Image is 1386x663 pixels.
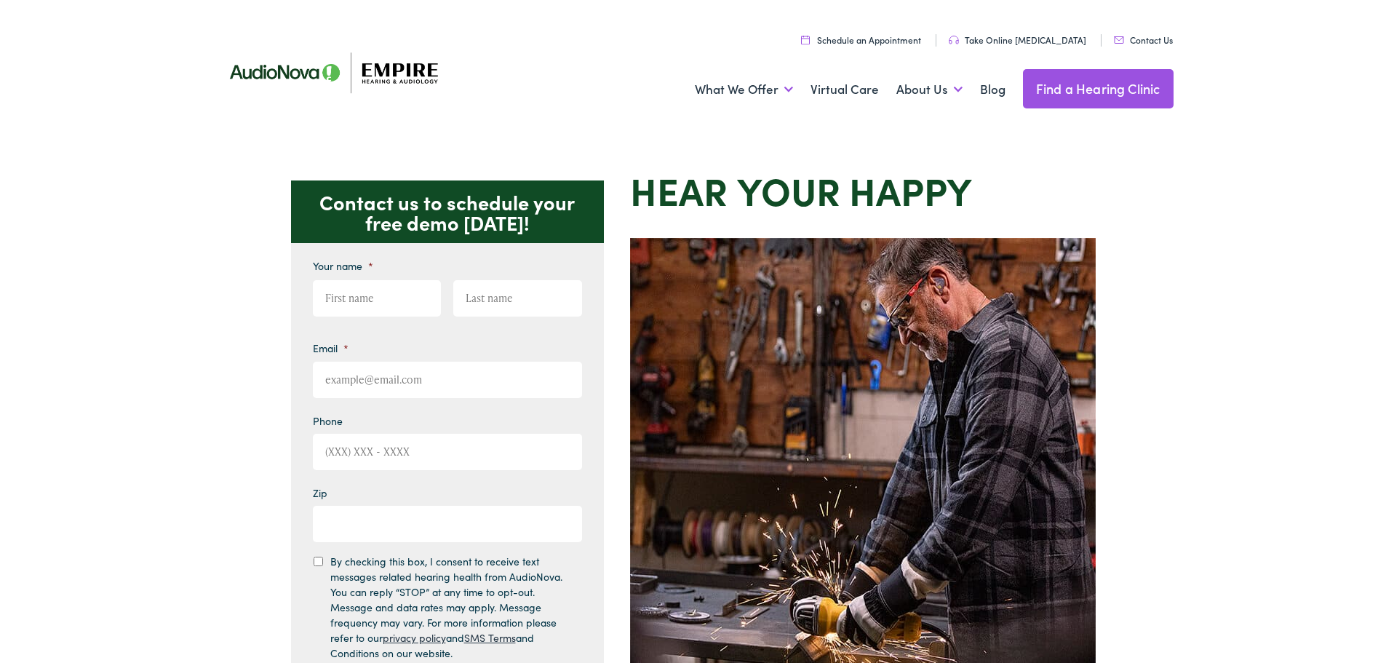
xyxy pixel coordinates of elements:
a: privacy policy [383,630,446,645]
img: utility icon [1114,36,1124,44]
input: (XXX) XXX - XXXX [313,434,582,470]
a: Virtual Care [811,63,879,116]
a: Contact Us [1114,33,1173,46]
label: Your name [313,259,373,272]
a: Take Online [MEDICAL_DATA] [949,33,1086,46]
label: Email [313,341,349,354]
a: Find a Hearing Clinic [1023,69,1174,108]
label: Zip [313,486,327,499]
input: First name [313,280,442,317]
strong: your Happy [737,163,972,216]
a: What We Offer [695,63,793,116]
input: example@email.com [313,362,582,398]
img: utility icon [801,35,810,44]
a: SMS Terms [464,630,516,645]
strong: Hear [630,163,728,216]
p: Contact us to schedule your free demo [DATE]! [291,180,604,243]
label: By checking this box, I consent to receive text messages related hearing health from AudioNova. Y... [330,554,569,661]
a: About Us [896,63,963,116]
label: Phone [313,414,343,427]
a: Blog [980,63,1005,116]
input: Last name [453,280,582,317]
a: Schedule an Appointment [801,33,921,46]
img: utility icon [949,36,959,44]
